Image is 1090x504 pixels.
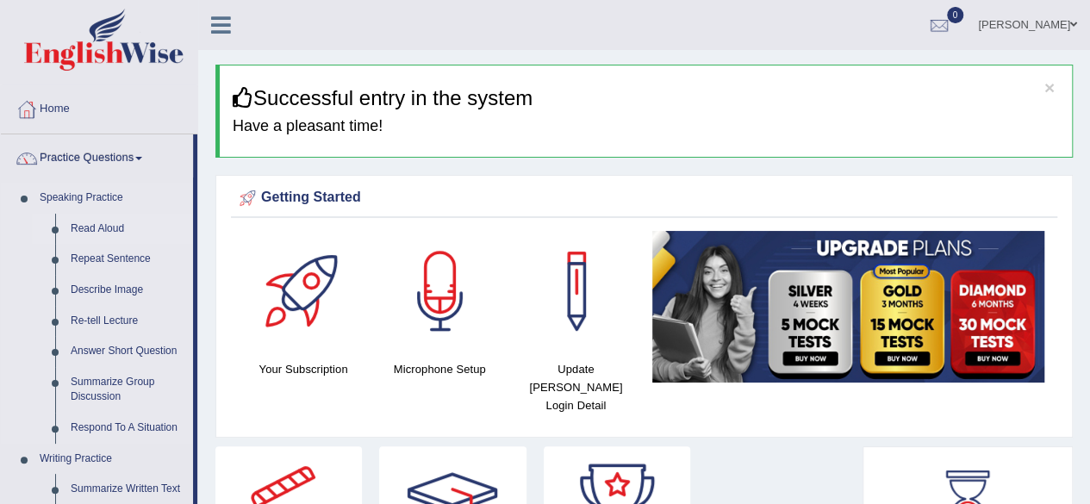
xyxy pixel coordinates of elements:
[1,134,193,177] a: Practice Questions
[947,7,964,23] span: 0
[63,244,193,275] a: Repeat Sentence
[516,360,635,414] h4: Update [PERSON_NAME] Login Detail
[63,367,193,413] a: Summarize Group Discussion
[63,336,193,367] a: Answer Short Question
[63,275,193,306] a: Describe Image
[233,87,1059,109] h3: Successful entry in the system
[63,214,193,245] a: Read Aloud
[235,185,1053,211] div: Getting Started
[244,360,363,378] h4: Your Subscription
[1044,78,1055,96] button: ×
[1,85,197,128] a: Home
[63,413,193,444] a: Respond To A Situation
[32,183,193,214] a: Speaking Practice
[32,444,193,475] a: Writing Practice
[63,306,193,337] a: Re-tell Lecture
[233,118,1059,135] h4: Have a pleasant time!
[380,360,499,378] h4: Microphone Setup
[652,231,1044,383] img: small5.jpg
